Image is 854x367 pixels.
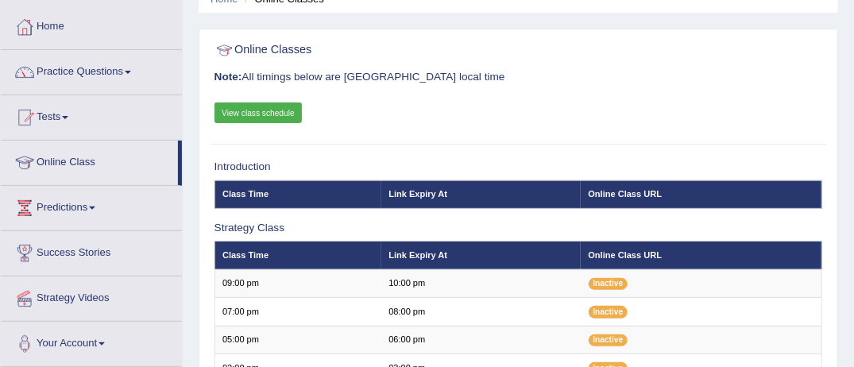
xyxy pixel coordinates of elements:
[214,269,381,297] td: 09:00 pm
[214,102,303,123] a: View class schedule
[589,306,628,318] span: Inactive
[589,278,628,290] span: Inactive
[581,241,822,269] th: Online Class URL
[214,326,381,353] td: 05:00 pm
[589,334,628,346] span: Inactive
[1,50,182,90] a: Practice Questions
[214,41,592,61] h2: Online Classes
[1,231,182,271] a: Success Stories
[214,180,381,208] th: Class Time
[1,95,182,135] a: Tests
[1,322,182,361] a: Your Account
[581,180,822,208] th: Online Class URL
[1,141,178,180] a: Online Class
[381,298,581,326] td: 08:00 pm
[214,241,381,269] th: Class Time
[381,241,581,269] th: Link Expiry At
[1,186,182,226] a: Predictions
[381,180,581,208] th: Link Expiry At
[1,276,182,316] a: Strategy Videos
[381,326,581,353] td: 06:00 pm
[214,222,823,234] h3: Strategy Class
[214,161,823,173] h3: Introduction
[214,71,823,83] h3: All timings below are [GEOGRAPHIC_DATA] local time
[381,269,581,297] td: 10:00 pm
[214,71,242,83] b: Note:
[1,5,182,44] a: Home
[214,298,381,326] td: 07:00 pm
